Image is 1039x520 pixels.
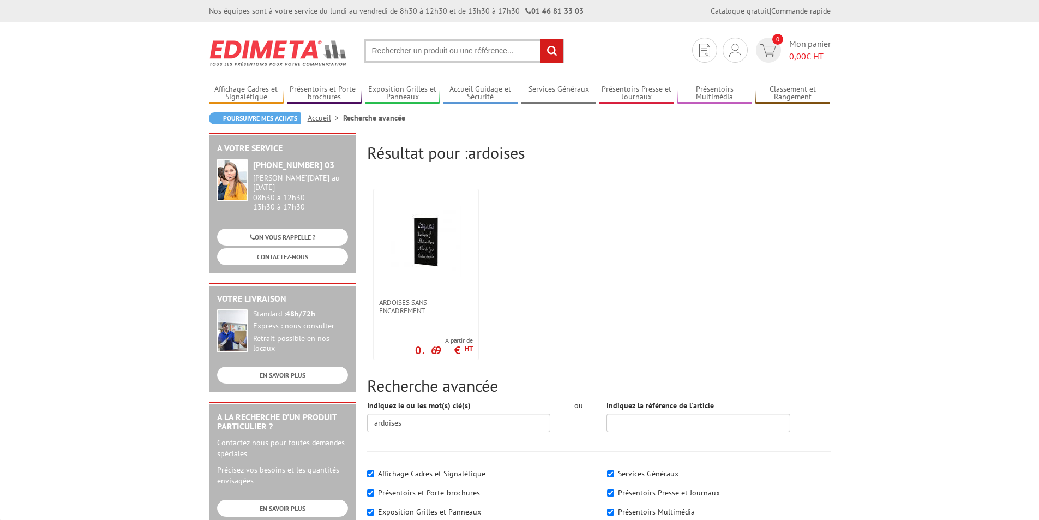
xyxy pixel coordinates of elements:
span: 0,00 [789,51,806,62]
label: Exposition Grilles et Panneaux [378,507,481,517]
img: widget-service.jpg [217,159,248,201]
span: € HT [789,50,831,63]
h2: Résultat pour : [367,144,831,162]
div: Retrait possible en nos locaux [253,334,348,354]
label: Indiquez le ou les mot(s) clé(s) [367,400,471,411]
p: Contactez-nous pour toutes demandes spéciales [217,437,348,459]
h2: Recherche avancée [367,376,831,395]
a: Présentoirs et Porte-brochures [287,85,362,103]
label: Services Généraux [618,469,678,479]
input: Rechercher un produit ou une référence... [364,39,564,63]
a: CONTACTEZ-NOUS [217,248,348,265]
a: Affichage Cadres et Signalétique [209,85,284,103]
a: Accueil Guidage et Sécurité [443,85,518,103]
img: widget-livraison.jpg [217,309,248,352]
a: Classement et Rangement [755,85,831,103]
input: rechercher [540,39,563,63]
sup: HT [465,344,473,353]
a: Poursuivre mes achats [209,112,301,124]
a: devis rapide 0 Mon panier 0,00€ HT [753,38,831,63]
span: A partir de [415,336,473,345]
h2: A la recherche d'un produit particulier ? [217,413,348,432]
a: Présentoirs Multimédia [677,85,753,103]
a: Exposition Grilles et Panneaux [365,85,440,103]
a: Catalogue gratuit [711,6,770,16]
li: Recherche avancée [343,112,405,123]
a: EN SAVOIR PLUS [217,500,348,517]
strong: 01 46 81 33 03 [525,6,584,16]
h2: Votre livraison [217,294,348,304]
a: Ardoises sans encadrement [374,298,478,315]
strong: 48h/72h [286,309,315,319]
span: 0 [772,34,783,45]
a: Services Généraux [521,85,596,103]
div: | [711,5,831,16]
input: Présentoirs Presse et Journaux [607,489,614,497]
label: Présentoirs Multimédia [618,507,695,517]
strong: [PHONE_NUMBER] 03 [253,159,334,170]
label: Indiquez la référence de l'article [606,400,714,411]
p: 0.69 € [415,347,473,354]
img: devis rapide [699,44,710,57]
span: Mon panier [789,38,831,63]
div: [PERSON_NAME][DATE] au [DATE] [253,174,348,192]
input: Affichage Cadres et Signalétique [367,470,374,477]
label: Présentoirs et Porte-brochures [378,488,480,498]
p: Précisez vos besoins et les quantités envisagées [217,464,348,486]
input: Présentoirs Multimédia [607,509,614,516]
img: devis rapide [729,44,741,57]
div: ou [567,400,590,411]
div: Standard : [253,309,348,319]
img: Edimeta [209,33,348,73]
img: Ardoises sans encadrement [391,206,461,277]
a: Commande rapide [771,6,831,16]
div: Express : nous consulter [253,321,348,331]
input: Services Généraux [607,470,614,477]
div: Nos équipes sont à votre service du lundi au vendredi de 8h30 à 12h30 et de 13h30 à 17h30 [209,5,584,16]
a: EN SAVOIR PLUS [217,367,348,384]
a: ON VOUS RAPPELLE ? [217,229,348,246]
input: Présentoirs et Porte-brochures [367,489,374,497]
a: Accueil [308,113,343,123]
label: Affichage Cadres et Signalétique [378,469,485,479]
span: ardoises [468,142,525,163]
span: Ardoises sans encadrement [379,298,473,315]
label: Présentoirs Presse et Journaux [618,488,720,498]
div: 08h30 à 12h30 13h30 à 17h30 [253,174,348,211]
h2: A votre service [217,144,348,153]
a: Présentoirs Presse et Journaux [599,85,674,103]
img: devis rapide [760,44,776,57]
input: Exposition Grilles et Panneaux [367,509,374,516]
